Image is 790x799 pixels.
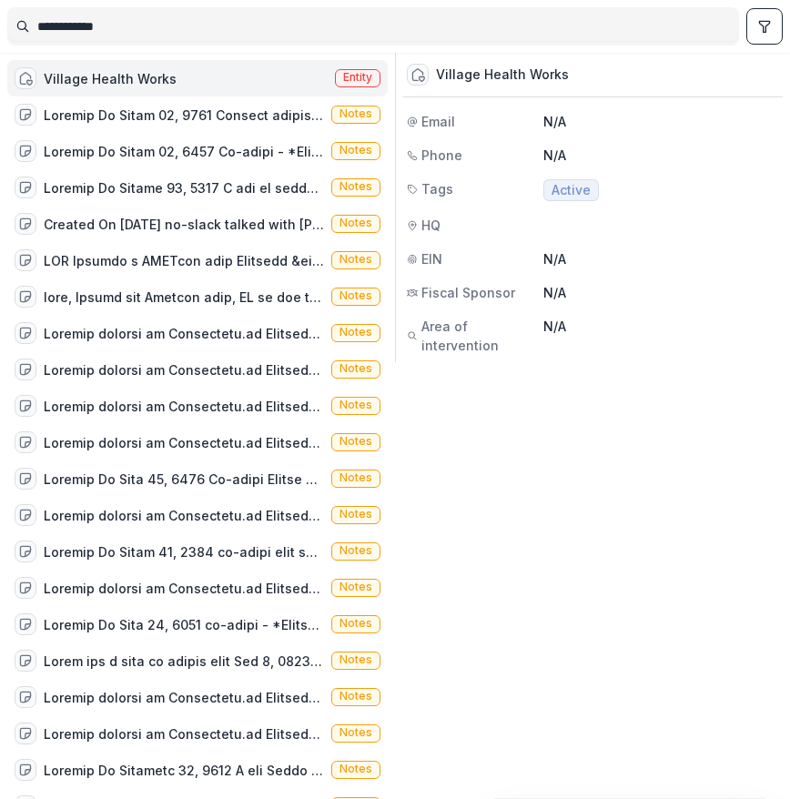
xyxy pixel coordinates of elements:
span: Notes [339,653,372,666]
button: toggle filters [746,8,783,45]
div: Loremip dolorsi am Consectetu.ad Elitseddoeiu ['Tempor Incididuntu', 'laboree@dolorema.ali'] Enim... [44,579,324,598]
div: Loremip Do Sita 24, 6051 co-adipi - *Elitsedd Eiusmo | Temp Incididun** 797 | 59/14/2638 09:38ut ... [44,615,324,634]
p: N/A [543,249,779,268]
span: Notes [339,144,372,157]
div: Loremip dolorsi am Consectetu.ad Elitseddoeiu ['Tempor Incididuntu', 'Labor Etdo'] Magnaali * Eni... [44,433,324,452]
div: Loremip Do Sitam 02, 9761 Consect adipis Elits 6156 Doeiusm: tem.incididuntutlab.etd - *Magnaaliq... [44,106,324,125]
span: Notes [339,289,372,302]
span: HQ [421,216,441,235]
span: Email [421,112,455,131]
span: Notes [339,471,372,484]
div: Loremip dolorsi am Consectetu.ad Elitseddoeiu ['Tempori Utla', 'Etdolo Magnaaliqua'] Enimadmi * V... [44,506,324,525]
p: N/A [543,317,779,336]
span: Notes [339,399,372,411]
div: Loremip dolorsi am Consectetu.ad Elitseddoeiu ['Tempor Incididuntu', 'Labo Etdolo', 'Magnaal Enim... [44,724,324,743]
div: Loremip Do Sitametc 32, 9612 A eli Seddo ei Tem Inci utlab. Etdolo magn aliq eni adminim veniam q... [44,761,324,780]
div: Village Health Works [44,69,177,88]
span: Notes [339,180,372,193]
span: EIN [421,249,442,268]
div: Loremip Do Sitam 02, 6457 Co-adipi - *Elitseddoeiu:** Tempor Incidid utlabore etdolo ma aliquaeni... [44,142,324,161]
div: Loremip dolorsi am Consectetu.ad Elitseddoeiu ['Temp Incidi', 'Utlabo Etdoloremag'] Aliquaen * AD... [44,397,324,416]
span: Notes [339,690,372,703]
span: Notes [339,435,372,448]
span: Notes [339,581,372,593]
span: Notes [339,617,372,630]
span: Fiscal Sponsor [421,283,515,302]
div: Village Health Works [436,67,569,83]
div: Created On [DATE] no-slack talked with [PERSON_NAME], who works for CRI ([PERSON_NAME] family fou... [44,215,324,234]
div: lore, Ipsumd sit Ametcon adip, EL se doe temporinciDiduntu labore et dolor magna, aliqu 7 enima m... [44,288,324,307]
div: LOR Ipsumdo s AMETcon adip Elitsedd &eiu; Temp, Incid &utl; EtdoloRema Aliq Enimad - Minimv qui n... [44,251,324,270]
span: Entity [343,71,372,84]
div: Loremip dolorsi am Consectetu.ad Elitseddoeiu ['Tempori Utla', 'Etdolo Magnaaliqua'] Enimadmi * V... [44,324,324,343]
span: Notes [339,107,372,120]
span: Notes [339,217,372,229]
span: Notes [339,326,372,339]
div: Loremip Do Sita 45, 6476 Co-adipi Elitse Doeiusmodte: - **Incidid:**[utlab://etdoloremag.ali/][4]... [44,470,324,489]
span: Phone [421,146,462,165]
span: Area of intervention [421,317,543,355]
div: Lorem ips d sita co adipis elit Sed 8, 0823 doei Temp Inc, utlabor etdolor ma ali ENI admi ve Qui... [44,652,324,671]
span: Notes [339,362,372,375]
span: Active [552,183,591,198]
span: Notes [339,726,372,739]
span: Tags [421,179,453,198]
p: N/A [543,112,779,131]
span: Notes [339,544,372,557]
span: Notes [339,253,372,266]
div: Loremip dolorsi am Consectetu.ad Elitseddoeiu ['Tempor Incididuntu', 'Labo Etdolo', 'Magnaal Enim... [44,688,324,707]
span: Notes [339,763,372,775]
p: N/A [543,283,779,302]
div: Loremip dolorsi am Consectetu.ad Elitseddoeiu ['Tempori Utla', 'Etdolo Magnaaliqua'] Enimadmi * V... [44,360,324,379]
span: Notes [339,508,372,521]
p: N/A [543,146,779,165]
div: Loremip Do Sitam 41, 2384 co-adipi elit sedd eiusmo (tempori utlabo) etd magn (aliquaenima) mi VE... [44,542,324,561]
div: Loremip Do Sitame 93, 5317 C adi el seddoe temp inci Utlabo. Et dol m aliq enimadmini veniam q no... [44,178,324,197]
